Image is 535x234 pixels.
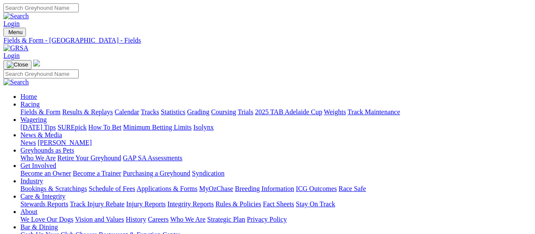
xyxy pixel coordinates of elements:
a: Who We Are [20,154,56,162]
a: Track Maintenance [348,108,400,116]
a: Login [3,52,20,59]
a: Become a Trainer [73,170,121,177]
a: ICG Outcomes [296,185,337,192]
a: Stewards Reports [20,200,68,208]
div: About [20,216,532,223]
a: Privacy Policy [247,216,287,223]
a: How To Bet [89,124,122,131]
input: Search [3,69,79,78]
div: News & Media [20,139,532,147]
a: Integrity Reports [167,200,214,208]
input: Search [3,3,79,12]
a: Race Safe [338,185,366,192]
a: Track Injury Rebate [70,200,124,208]
a: Grading [187,108,209,116]
a: Care & Integrity [20,193,66,200]
span: Menu [9,29,23,35]
a: Wagering [20,116,47,123]
a: Trials [237,108,253,116]
a: 2025 TAB Adelaide Cup [255,108,322,116]
a: Fields & Form - [GEOGRAPHIC_DATA] - Fields [3,37,532,44]
a: Bar & Dining [20,223,58,231]
a: Become an Owner [20,170,71,177]
a: News [20,139,36,146]
a: Injury Reports [126,200,166,208]
a: Purchasing a Greyhound [123,170,190,177]
div: Get Involved [20,170,532,177]
a: [PERSON_NAME] [37,139,92,146]
button: Toggle navigation [3,28,26,37]
a: Syndication [192,170,224,177]
div: Care & Integrity [20,200,532,208]
a: Isolynx [193,124,214,131]
a: Breeding Information [235,185,294,192]
a: Tracks [141,108,159,116]
a: Retire Your Greyhound [57,154,121,162]
a: Statistics [161,108,186,116]
a: Schedule of Fees [89,185,135,192]
a: Who We Are [170,216,206,223]
img: Close [7,61,28,68]
img: GRSA [3,44,29,52]
div: Racing [20,108,532,116]
a: Bookings & Scratchings [20,185,87,192]
a: Results & Replays [62,108,113,116]
a: Stay On Track [296,200,335,208]
a: News & Media [20,131,62,139]
a: Minimum Betting Limits [123,124,192,131]
a: Vision and Values [75,216,124,223]
a: Calendar [114,108,139,116]
a: [DATE] Tips [20,124,56,131]
div: Industry [20,185,532,193]
a: Fields & Form [20,108,60,116]
a: GAP SA Assessments [123,154,183,162]
a: Home [20,93,37,100]
a: Racing [20,101,40,108]
button: Toggle navigation [3,60,31,69]
a: MyOzChase [199,185,233,192]
a: Applications & Forms [137,185,197,192]
a: Login [3,20,20,27]
a: Greyhounds as Pets [20,147,74,154]
a: Careers [148,216,169,223]
div: Greyhounds as Pets [20,154,532,162]
a: Weights [324,108,346,116]
a: History [126,216,146,223]
a: Industry [20,177,43,185]
a: About [20,208,37,215]
a: Strategic Plan [207,216,245,223]
img: Search [3,12,29,20]
img: logo-grsa-white.png [33,60,40,66]
a: Get Involved [20,162,56,169]
a: Rules & Policies [215,200,261,208]
div: Wagering [20,124,532,131]
img: Search [3,78,29,86]
a: Fact Sheets [263,200,294,208]
a: Coursing [211,108,236,116]
a: We Love Our Dogs [20,216,73,223]
a: SUREpick [57,124,86,131]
